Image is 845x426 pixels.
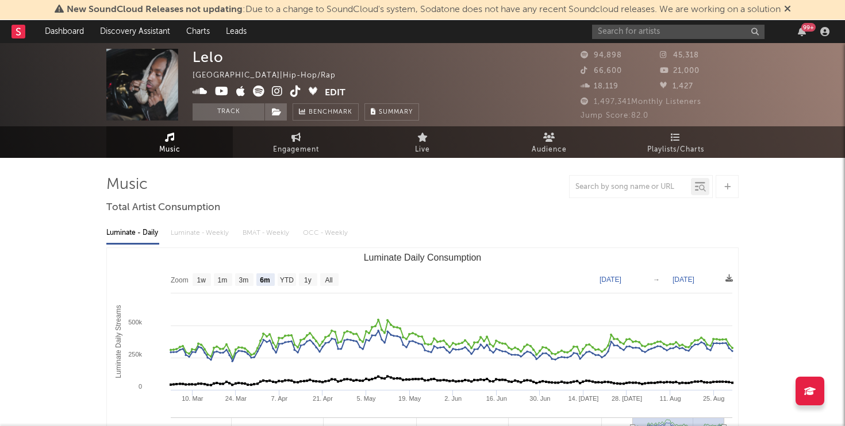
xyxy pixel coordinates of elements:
[193,69,349,83] div: [GEOGRAPHIC_DATA] | Hip-Hop/Rap
[106,126,233,158] a: Music
[218,276,228,284] text: 1m
[171,276,189,284] text: Zoom
[581,52,622,59] span: 94,898
[364,103,419,121] button: Summary
[486,395,507,402] text: 16. Jun
[325,276,332,284] text: All
[660,52,699,59] span: 45,318
[660,67,700,75] span: 21,000
[532,143,567,157] span: Audience
[379,109,413,115] span: Summary
[260,276,270,284] text: 6m
[233,126,359,158] a: Engagement
[357,395,377,402] text: 5. May
[486,126,612,158] a: Audience
[798,27,806,36] button: 99+
[309,106,352,119] span: Benchmark
[612,126,739,158] a: Playlists/Charts
[92,20,178,43] a: Discovery Assistant
[178,20,218,43] a: Charts
[114,305,122,378] text: Luminate Daily Streams
[581,67,622,75] span: 66,600
[325,86,345,100] button: Edit
[67,5,781,14] span: : Due to a change to SoundCloud's system, Sodatone does not have any recent Soundcloud releases. ...
[568,395,598,402] text: 14. [DATE]
[218,20,255,43] a: Leads
[581,112,648,119] span: Jump Score: 82.0
[193,49,224,65] div: Lelo
[653,276,660,284] text: →
[801,23,816,32] div: 99 +
[415,143,430,157] span: Live
[225,395,247,402] text: 24. Mar
[313,395,333,402] text: 21. Apr
[139,383,142,390] text: 0
[660,83,693,90] span: 1,427
[529,395,550,402] text: 30. Jun
[600,276,621,284] text: [DATE]
[304,276,312,284] text: 1y
[239,276,249,284] text: 3m
[37,20,92,43] a: Dashboard
[128,319,142,326] text: 500k
[193,103,264,121] button: Track
[67,5,243,14] span: New SoundCloud Releases not updating
[106,201,220,215] span: Total Artist Consumption
[271,395,288,402] text: 7. Apr
[364,253,482,262] text: Luminate Daily Consumption
[784,5,791,14] span: Dismiss
[570,183,691,192] input: Search by song name or URL
[359,126,486,158] a: Live
[159,143,180,157] span: Music
[197,276,206,284] text: 1w
[444,395,462,402] text: 2. Jun
[182,395,203,402] text: 10. Mar
[647,143,704,157] span: Playlists/Charts
[581,83,619,90] span: 18,119
[612,395,642,402] text: 28. [DATE]
[398,395,421,402] text: 19. May
[293,103,359,121] a: Benchmark
[128,351,142,358] text: 250k
[703,395,724,402] text: 25. Aug
[273,143,319,157] span: Engagement
[581,98,701,106] span: 1,497,341 Monthly Listeners
[106,223,159,243] div: Luminate - Daily
[659,395,681,402] text: 11. Aug
[673,276,694,284] text: [DATE]
[592,25,765,39] input: Search for artists
[280,276,294,284] text: YTD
